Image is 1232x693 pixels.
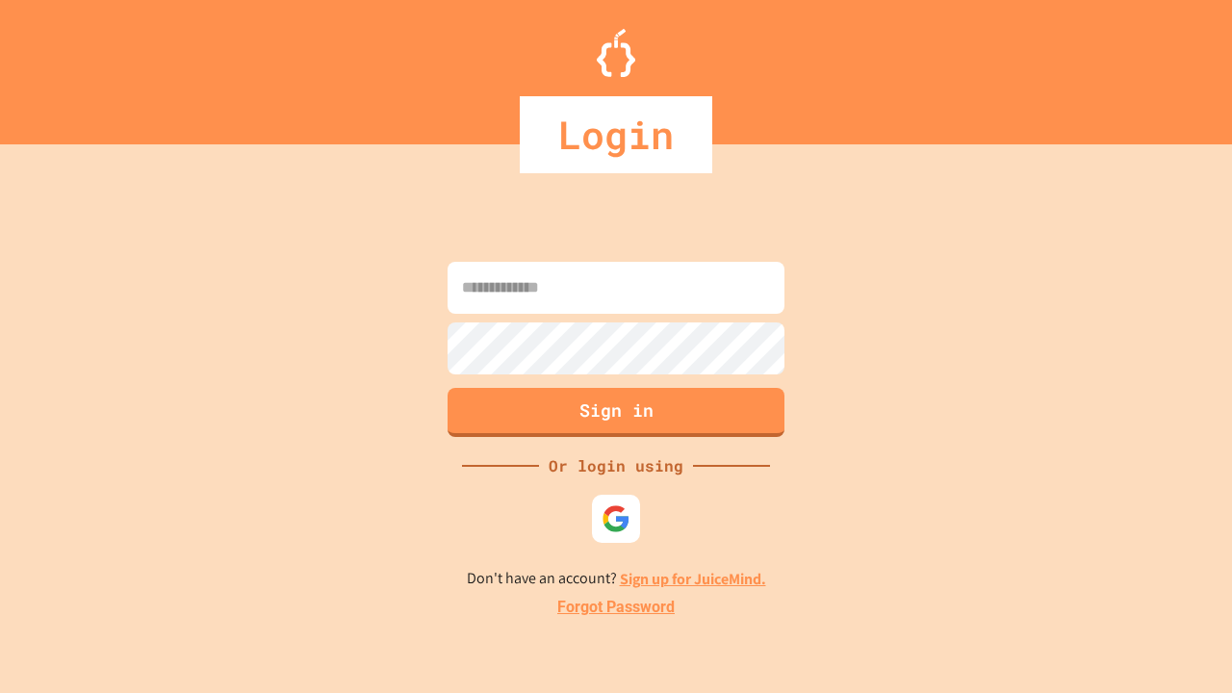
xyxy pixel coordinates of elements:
[602,504,630,533] img: google-icon.svg
[597,29,635,77] img: Logo.svg
[557,596,675,619] a: Forgot Password
[620,569,766,589] a: Sign up for JuiceMind.
[448,388,784,437] button: Sign in
[520,96,712,173] div: Login
[467,567,766,591] p: Don't have an account?
[539,454,693,477] div: Or login using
